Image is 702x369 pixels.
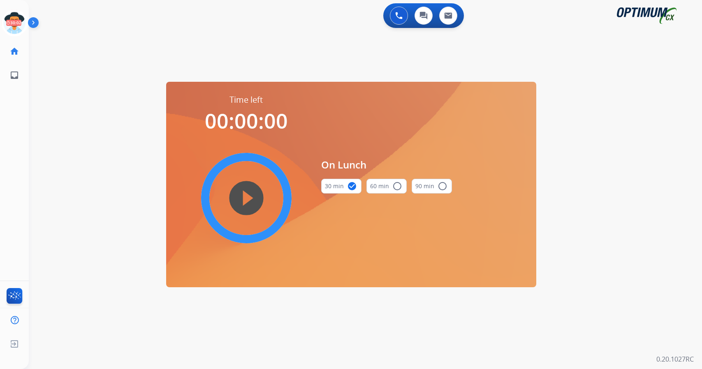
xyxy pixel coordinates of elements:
mat-icon: inbox [9,70,19,80]
mat-icon: check_circle [347,181,357,191]
span: On Lunch [321,157,452,172]
button: 30 min [321,179,361,194]
mat-icon: home [9,46,19,56]
mat-icon: play_circle_filled [241,193,251,203]
button: 90 min [412,179,452,194]
mat-icon: radio_button_unchecked [392,181,402,191]
button: 60 min [366,179,407,194]
p: 0.20.1027RC [656,354,694,364]
span: Time left [229,94,263,106]
span: 00:00:00 [205,107,288,135]
mat-icon: radio_button_unchecked [438,181,447,191]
